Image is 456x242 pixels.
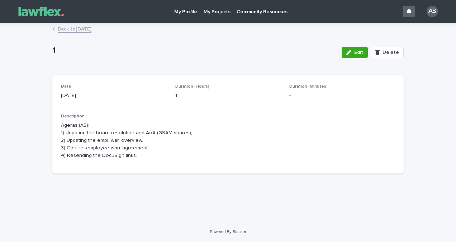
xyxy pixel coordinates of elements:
[371,47,404,58] button: Delete
[61,122,395,159] p: Ageras (AS): 1) Udpating the board resolution and AoA (GSAM shares); 2) Updating the empl. war. o...
[383,50,399,55] span: Delete
[14,4,68,19] img: Gnvw4qrBSHOAfo8VMhG6
[58,24,91,33] a: Back to[DATE]
[354,50,363,55] span: Edit
[210,229,246,234] a: Powered By Stacker
[175,92,281,99] p: 1
[427,6,438,17] div: AS
[289,84,328,89] span: Duration (Minutes)
[52,46,336,56] p: 1
[175,84,209,89] span: Duration (Hours)
[289,92,395,99] p: -
[342,47,368,58] button: Edit
[61,114,85,118] span: Description
[61,92,167,99] p: [DATE]
[61,84,71,89] span: Date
